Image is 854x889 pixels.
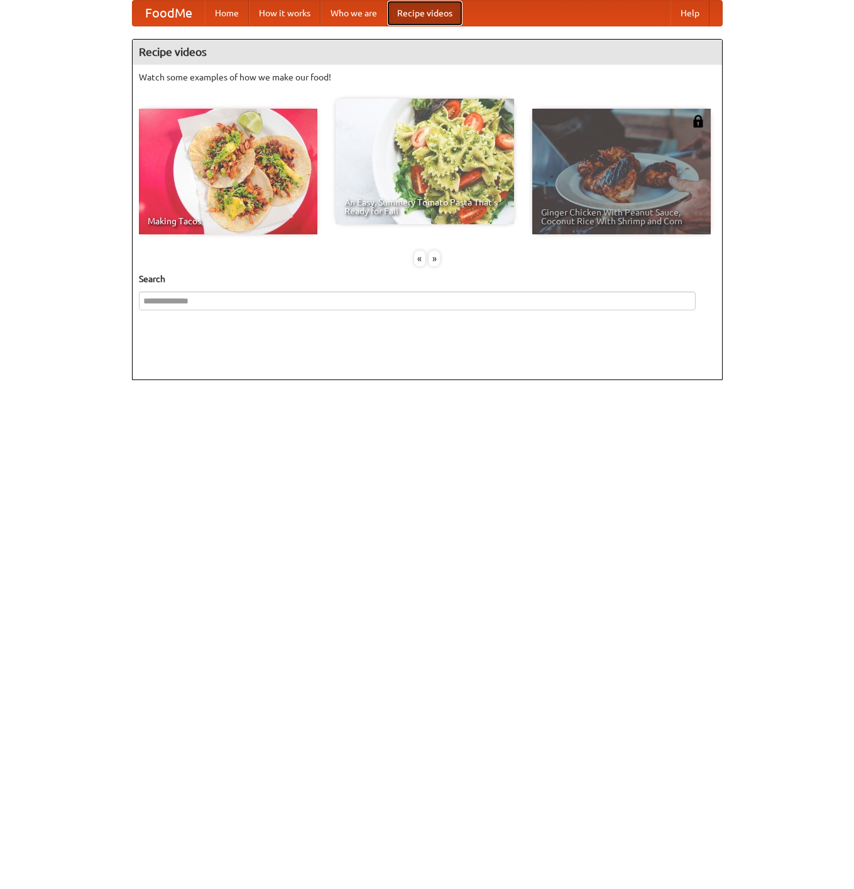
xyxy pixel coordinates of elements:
span: An Easy, Summery Tomato Pasta That's Ready for Fall [344,198,505,215]
a: Home [205,1,249,26]
a: FoodMe [133,1,205,26]
a: Making Tacos [139,109,317,234]
img: 483408.png [692,115,704,128]
a: Help [671,1,709,26]
h5: Search [139,273,716,285]
a: Recipe videos [387,1,463,26]
a: Who we are [320,1,387,26]
h4: Recipe videos [133,40,722,65]
a: How it works [249,1,320,26]
a: An Easy, Summery Tomato Pasta That's Ready for Fall [336,99,514,224]
span: Making Tacos [148,217,309,226]
div: « [414,251,425,266]
p: Watch some examples of how we make our food! [139,71,716,84]
div: » [429,251,440,266]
